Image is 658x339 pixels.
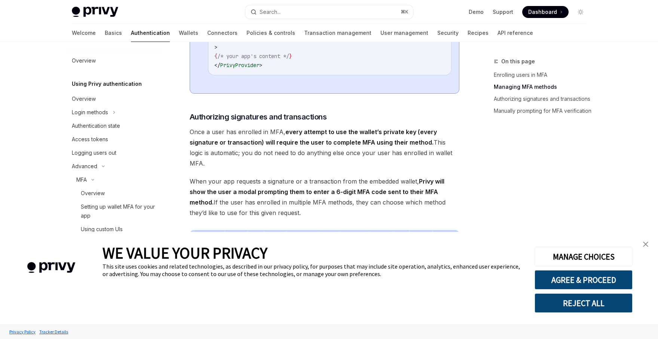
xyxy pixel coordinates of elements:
a: Overview [66,92,162,106]
div: Logging users out [72,148,116,157]
span: PrivyProvider [220,62,259,69]
span: > [214,44,217,51]
a: Setting up wallet MFA for your app [66,200,162,223]
a: Policies & controls [247,24,295,42]
a: Basics [105,24,122,42]
a: Dashboard [522,6,569,18]
div: Overview [72,94,96,103]
a: Wallets [179,24,198,42]
button: REJECT ALL [535,293,633,313]
a: close banner [638,237,653,252]
button: AGREE & PROCEED [535,270,633,290]
div: This site uses cookies and related technologies, as described in our privacy policy, for purposes... [102,263,523,278]
span: ⌘ K [401,9,408,15]
span: WE VALUE YOUR PRIVACY [102,243,267,263]
a: Authorizing signatures and transactions [494,93,593,105]
a: Privacy Policy [7,325,37,338]
span: /* your app's content */ [217,53,289,60]
a: Managing MFA methods [494,81,593,93]
a: User management [380,24,428,42]
h5: Using Privy authentication [72,79,142,88]
a: Using custom UIs [66,223,162,236]
a: Connectors [207,24,238,42]
div: Authentication state [72,121,120,130]
span: When your app requests a signature or a transaction from the embedded wallet, If the user has enr... [190,176,459,218]
span: Dashboard [528,8,557,16]
a: Manually prompting for MFA verification [494,105,593,117]
span: Authorizing signatures and transactions [190,112,327,122]
a: Overview [66,54,162,67]
span: > [259,62,262,69]
img: light logo [72,7,118,17]
div: Using custom UIs [81,225,123,234]
span: Once a user has enrolled in MFA, This logic is automatic; you do not need to do anything else onc... [190,127,459,169]
a: Transaction management [304,24,371,42]
span: </ [214,62,220,69]
a: API reference [498,24,533,42]
div: Access tokens [72,135,108,144]
div: Advanced [72,162,97,171]
a: Security [437,24,459,42]
div: Search... [260,7,281,16]
a: Authentication [131,24,170,42]
a: Tracker Details [37,325,70,338]
span: { [214,53,217,60]
a: Access tokens [66,133,162,146]
a: Recipes [468,24,489,42]
button: MANAGE CHOICES [535,247,633,266]
span: On this page [501,57,535,66]
button: Search...⌘K [245,5,413,19]
div: Setting up wallet MFA for your app [81,202,157,220]
img: company logo [11,251,91,284]
strong: Privy will show the user a modal prompting them to enter a 6-digit MFA code sent to their MFA met... [190,178,444,206]
strong: every attempt to use the wallet’s private key (every signature or transaction) will require the u... [190,128,437,146]
a: Demo [469,8,484,16]
a: Logging users out [66,146,162,160]
a: Support [493,8,513,16]
span: } [289,53,292,60]
div: Overview [81,189,105,198]
button: Toggle dark mode [575,6,587,18]
div: MFA [76,175,87,184]
img: close banner [643,242,648,247]
a: Enrolling users in MFA [494,69,593,81]
a: Authentication state [66,119,162,133]
div: Login methods [72,108,108,117]
a: Overview [66,187,162,200]
div: Overview [72,56,96,65]
a: Welcome [72,24,96,42]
